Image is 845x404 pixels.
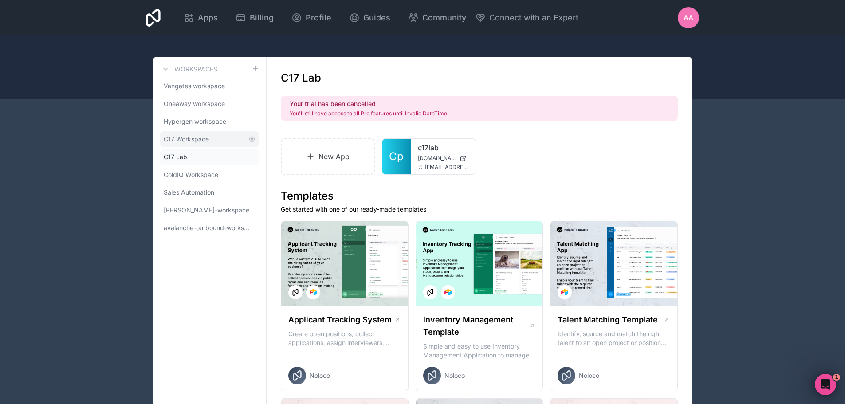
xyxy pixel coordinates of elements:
span: Noloco [444,371,465,380]
span: Aa [684,12,693,23]
a: Hypergen workspace [160,114,259,129]
img: Airtable Logo [310,289,317,296]
a: C17 Workspace [160,131,259,147]
span: [EMAIL_ADDRESS] [425,164,468,171]
span: Guides [363,12,390,24]
span: C17 Workspace [164,135,209,144]
a: C17 Lab [160,149,259,165]
h1: Templates [281,189,678,203]
span: Oneaway workspace [164,99,225,108]
p: You'll still have access to all Pro features until Invalid DateTime [290,110,447,117]
span: 1 [833,374,840,381]
img: Airtable Logo [444,289,452,296]
span: Noloco [310,371,330,380]
a: Workspaces [160,64,217,75]
a: avalanche-outbound-workspace [160,220,259,236]
span: Billing [250,12,274,24]
img: Airtable Logo [561,289,568,296]
span: Connect with an Expert [489,12,578,24]
a: New App [281,138,375,175]
span: avalanche-outbound-workspace [164,224,252,232]
a: [DOMAIN_NAME] [418,155,468,162]
span: Community [422,12,466,24]
span: Cp [389,149,404,164]
span: [DOMAIN_NAME] [418,155,456,162]
span: Apps [198,12,218,24]
h1: Talent Matching Template [558,314,658,326]
p: Simple and easy to use Inventory Management Application to manage your stock, orders and Manufact... [423,342,536,360]
span: ColdIQ Workspace [164,170,218,179]
a: Profile [284,8,338,27]
h1: C17 Lab [281,71,321,85]
span: Sales Automation [164,188,214,197]
a: Vangates workspace [160,78,259,94]
a: Community [401,8,473,27]
a: Oneaway workspace [160,96,259,112]
p: Create open positions, collect applications, assign interviewers, centralise candidate feedback a... [288,329,401,347]
span: Hypergen workspace [164,117,226,126]
a: Guides [342,8,397,27]
h1: Inventory Management Template [423,314,530,338]
p: Get started with one of our ready-made templates [281,205,678,214]
a: c17lab [418,142,468,153]
span: [PERSON_NAME]-workspace [164,206,249,215]
button: Connect with an Expert [475,12,578,24]
a: Apps [177,8,225,27]
p: Identify, source and match the right talent to an open project or position with our Talent Matchi... [558,329,670,347]
h3: Workspaces [174,65,217,74]
h2: Your trial has been cancelled [290,99,447,108]
a: Billing [228,8,281,27]
a: Sales Automation [160,184,259,200]
a: Cp [382,139,411,174]
h1: Applicant Tracking System [288,314,392,326]
a: [PERSON_NAME]-workspace [160,202,259,218]
a: ColdIQ Workspace [160,167,259,183]
span: Vangates workspace [164,82,225,90]
iframe: Intercom live chat [815,374,836,395]
span: Noloco [579,371,599,380]
span: Profile [306,12,331,24]
span: C17 Lab [164,153,187,161]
